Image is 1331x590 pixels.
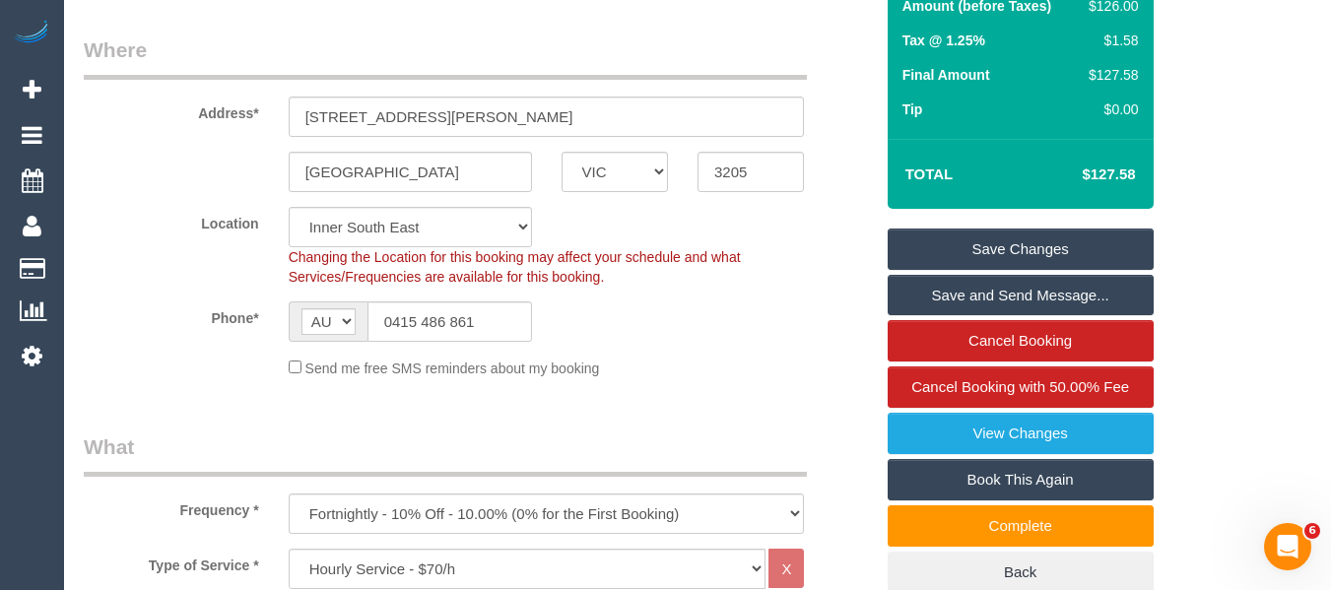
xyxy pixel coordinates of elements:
legend: What [84,432,807,477]
img: Automaid Logo [12,20,51,47]
strong: Total [905,165,954,182]
a: Complete [888,505,1154,547]
iframe: Intercom live chat [1264,523,1311,570]
span: Changing the Location for this booking may affect your schedule and what Services/Frequencies are... [289,249,741,285]
label: Location [69,207,274,233]
legend: Where [84,35,807,80]
div: $0.00 [1080,99,1139,119]
input: Suburb* [289,152,532,192]
a: Save Changes [888,229,1154,270]
div: $127.58 [1080,65,1139,85]
h4: $127.58 [1023,166,1135,183]
div: $1.58 [1080,31,1139,50]
label: Final Amount [902,65,990,85]
a: Cancel Booking [888,320,1154,361]
span: Send me free SMS reminders about my booking [305,361,600,376]
label: Phone* [69,301,274,328]
a: Save and Send Message... [888,275,1154,316]
a: View Changes [888,413,1154,454]
a: Book This Again [888,459,1154,500]
span: 6 [1304,523,1320,539]
span: Cancel Booking with 50.00% Fee [911,378,1129,395]
label: Address* [69,97,274,123]
input: Post Code* [698,152,804,192]
label: Tax @ 1.25% [902,31,985,50]
a: Cancel Booking with 50.00% Fee [888,366,1154,408]
input: Phone* [367,301,532,342]
label: Tip [902,99,923,119]
label: Type of Service * [69,549,274,575]
label: Frequency * [69,493,274,520]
